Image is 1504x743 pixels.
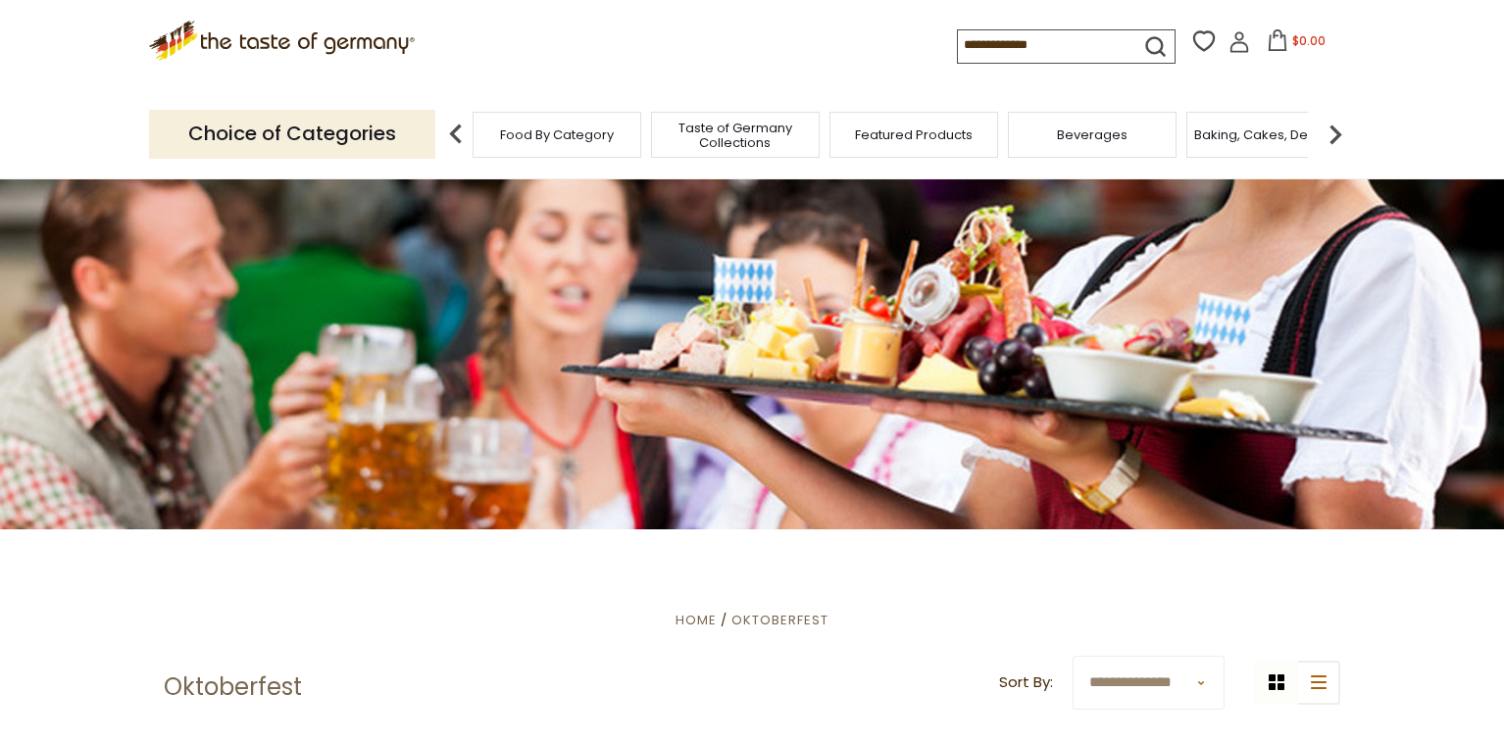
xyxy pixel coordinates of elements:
[1292,32,1326,49] span: $0.00
[149,110,435,158] p: Choice of Categories
[1194,127,1346,142] a: Baking, Cakes, Desserts
[1254,29,1337,59] button: $0.00
[1057,127,1128,142] a: Beverages
[1316,115,1355,154] img: next arrow
[500,127,614,142] a: Food By Category
[676,611,717,629] a: Home
[999,670,1053,695] label: Sort By:
[731,611,828,629] a: Oktoberfest
[436,115,476,154] img: previous arrow
[657,121,814,150] a: Taste of Germany Collections
[164,672,302,702] h1: Oktoberfest
[855,127,973,142] a: Featured Products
